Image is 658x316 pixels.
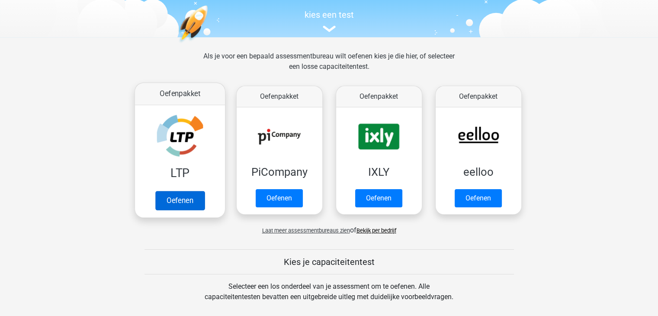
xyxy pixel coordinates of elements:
[262,227,350,234] span: Laat meer assessmentbureaus zien
[256,189,303,207] a: Oefenen
[178,5,241,84] img: oefenen
[455,189,502,207] a: Oefenen
[323,26,336,32] img: assessment
[196,281,462,313] div: Selecteer een los onderdeel van je assessment om te oefenen. Alle capaciteitentesten bevatten een...
[144,257,514,267] h5: Kies je capaciteitentest
[196,51,462,82] div: Als je voor een bepaald assessmentbureau wilt oefenen kies je die hier, of selecteer een losse ca...
[355,189,402,207] a: Oefenen
[356,227,396,234] a: Bekijk per bedrijf
[130,10,528,32] a: kies een test
[130,218,528,235] div: of
[130,10,528,20] h5: kies een test
[155,191,204,210] a: Oefenen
